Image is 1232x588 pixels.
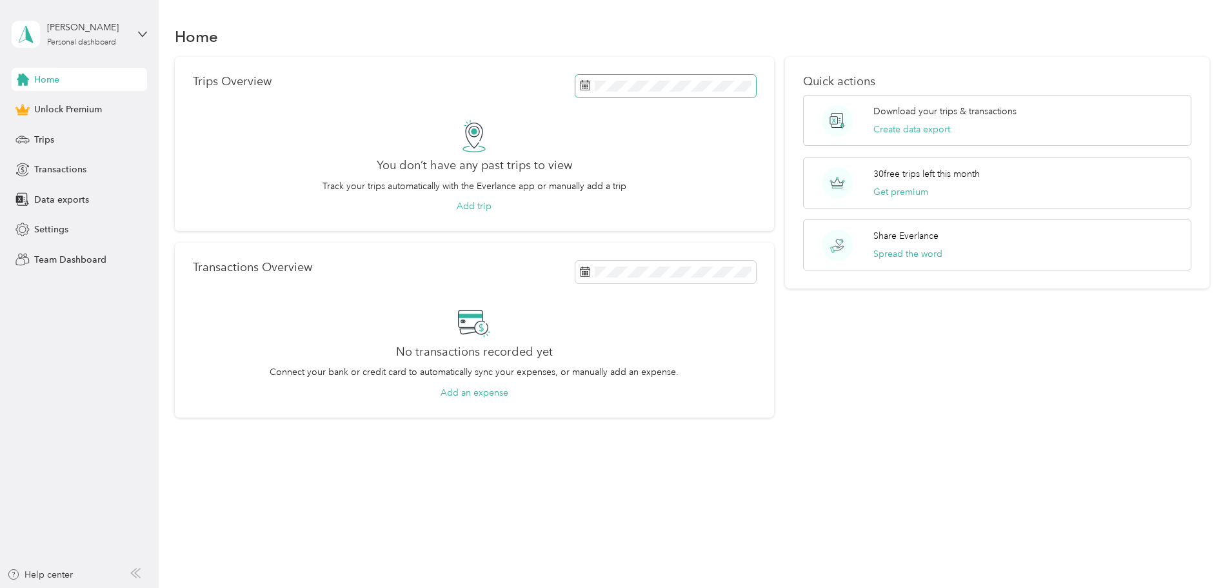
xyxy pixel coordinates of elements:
[441,386,508,400] button: Add an expense
[34,73,59,86] span: Home
[34,133,54,147] span: Trips
[803,75,1191,88] p: Quick actions
[873,185,928,199] button: Get premium
[193,75,272,88] p: Trips Overview
[47,39,116,46] div: Personal dashboard
[193,261,312,274] p: Transactions Overview
[873,123,950,136] button: Create data export
[175,30,218,43] h1: Home
[873,167,980,181] p: 30 free trips left this month
[873,229,939,243] p: Share Everlance
[34,103,102,116] span: Unlock Premium
[873,247,942,261] button: Spread the word
[873,105,1017,118] p: Download your trips & transactions
[396,345,553,359] h2: No transactions recorded yet
[7,568,73,582] button: Help center
[270,365,679,379] p: Connect your bank or credit card to automatically sync your expenses, or manually add an expense.
[34,193,89,207] span: Data exports
[323,179,626,193] p: Track your trips automatically with the Everlance app or manually add a trip
[377,159,572,172] h2: You don’t have any past trips to view
[34,163,86,176] span: Transactions
[457,199,492,213] button: Add trip
[34,223,68,236] span: Settings
[47,21,128,34] div: [PERSON_NAME]
[1160,516,1232,588] iframe: Everlance-gr Chat Button Frame
[34,253,106,267] span: Team Dashboard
